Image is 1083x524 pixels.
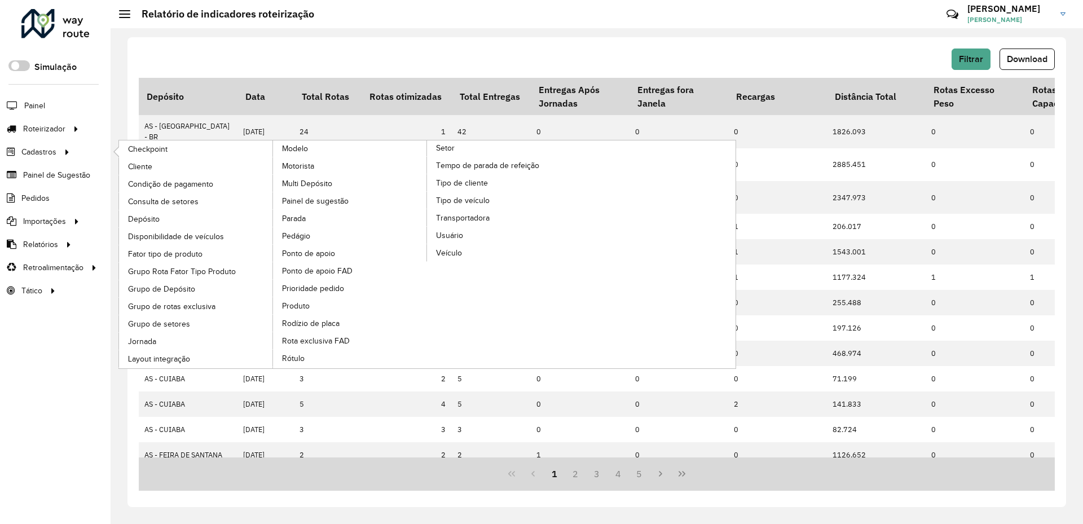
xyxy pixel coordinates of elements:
[827,239,926,265] td: 1543.001
[436,160,539,171] span: Tempo de parada de refeição
[128,353,190,365] span: Layout integração
[237,417,294,442] td: [DATE]
[427,157,582,174] a: Tempo de parada de refeição
[940,2,965,27] a: Contato Rápido
[827,290,926,315] td: 255.488
[452,417,531,442] td: 3
[273,140,582,368] a: Setor
[273,315,428,332] a: Rodízio de placa
[294,366,362,391] td: 3
[926,148,1024,181] td: 0
[128,143,168,155] span: Checkpoint
[728,239,827,265] td: 1
[926,442,1024,468] td: 0
[282,143,308,155] span: Modelo
[926,417,1024,442] td: 0
[436,142,455,154] span: Setor
[237,366,294,391] td: [DATE]
[294,442,362,468] td: 2
[565,463,586,485] button: 2
[728,290,827,315] td: 0
[827,148,926,181] td: 2885.451
[926,315,1024,341] td: 0
[926,341,1024,366] td: 0
[237,442,294,468] td: [DATE]
[34,60,77,74] label: Simulação
[531,391,629,417] td: 0
[119,140,428,368] a: Modelo
[1007,54,1047,64] span: Download
[926,290,1024,315] td: 0
[531,366,629,391] td: 0
[130,8,314,20] h2: Relatório de indicadores roteirização
[827,391,926,417] td: 141.833
[273,332,428,349] a: Rota exclusiva FAD
[282,160,314,172] span: Motorista
[827,265,926,290] td: 1177.324
[436,195,490,206] span: Tipo de veículo
[282,283,344,294] span: Prioridade pedido
[119,280,274,297] a: Grupo de Depósito
[629,115,728,148] td: 0
[139,115,237,148] td: AS - [GEOGRAPHIC_DATA] - BR
[452,78,531,115] th: Total Entregas
[629,78,728,115] th: Entregas fora Janela
[139,417,237,442] td: AS - CUIABA
[128,161,152,173] span: Cliente
[273,227,428,244] a: Pedágio
[827,181,926,214] td: 2347.973
[21,285,42,297] span: Tático
[728,442,827,468] td: 0
[827,442,926,468] td: 1126.652
[139,366,237,391] td: AS - CUIABA
[128,318,190,330] span: Grupo de setores
[23,262,83,274] span: Retroalimentação
[362,442,452,468] td: 2
[119,210,274,227] a: Depósito
[119,263,274,280] a: Grupo Rota Fator Tipo Produto
[629,442,728,468] td: 0
[282,318,340,329] span: Rodízio de placa
[926,265,1024,290] td: 1
[531,115,629,148] td: 0
[452,442,531,468] td: 2
[827,115,926,148] td: 1826.093
[427,244,582,261] a: Veículo
[926,78,1024,115] th: Rotas Excesso Peso
[671,463,693,485] button: Last Page
[128,231,224,243] span: Disponibilidade de veículos
[23,239,58,250] span: Relatórios
[119,333,274,350] a: Jornada
[119,158,274,175] a: Cliente
[119,140,274,157] a: Checkpoint
[119,350,274,367] a: Layout integração
[23,169,90,181] span: Painel de Sugestão
[362,115,452,148] td: 1
[237,78,294,115] th: Data
[967,15,1052,25] span: [PERSON_NAME]
[282,230,310,242] span: Pedágio
[282,248,335,259] span: Ponto de apoio
[237,115,294,148] td: [DATE]
[294,78,362,115] th: Total Rotas
[827,214,926,239] td: 206.017
[21,146,56,158] span: Cadastros
[629,366,728,391] td: 0
[273,280,428,297] a: Prioridade pedido
[273,262,428,279] a: Ponto de apoio FAD
[128,248,202,260] span: Fator tipo de produto
[926,214,1024,239] td: 0
[926,181,1024,214] td: 0
[273,245,428,262] a: Ponto de apoio
[728,315,827,341] td: 0
[282,213,306,224] span: Parada
[926,366,1024,391] td: 0
[119,193,274,210] a: Consulta de setores
[294,391,362,417] td: 5
[119,298,274,315] a: Grupo de rotas exclusiva
[273,350,428,367] a: Rótulo
[827,341,926,366] td: 468.974
[959,54,983,64] span: Filtrar
[728,391,827,417] td: 2
[531,442,629,468] td: 1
